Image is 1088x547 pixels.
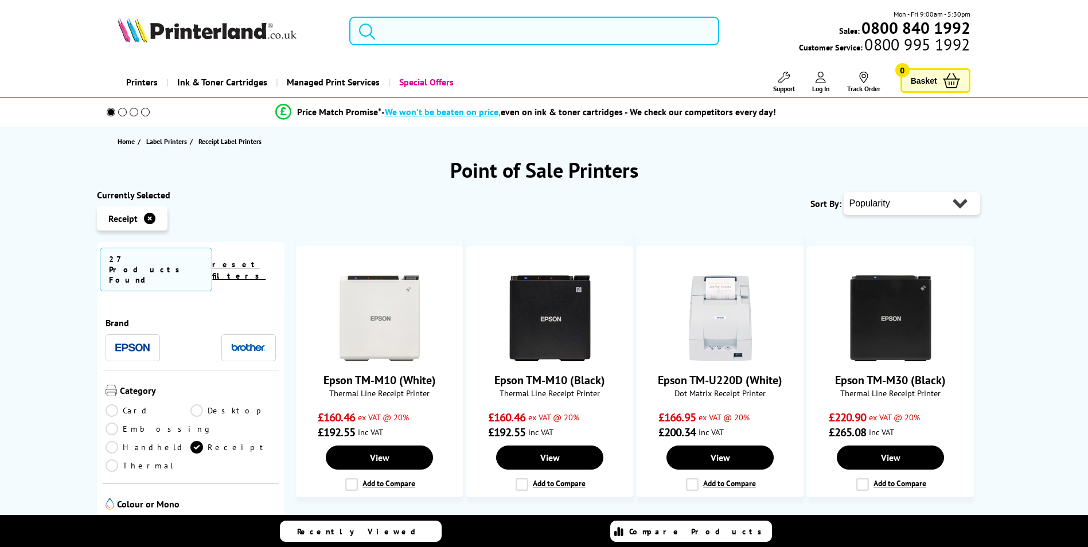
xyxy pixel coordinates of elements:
a: Printers [118,68,166,97]
a: Brother [231,341,266,355]
span: £265.08 [829,425,866,440]
span: inc VAT [869,427,894,437]
a: Recently Viewed [280,521,442,542]
a: reset filters [212,259,266,281]
a: Basket 0 [900,68,970,93]
a: Embossing [106,423,213,435]
img: Epson [115,343,150,352]
a: View [496,446,603,470]
a: Epson TM-M10 (Black) [507,352,593,364]
a: 0800 840 1992 [860,22,970,33]
img: Category [106,385,117,396]
a: View [837,446,943,470]
a: Card [106,404,191,417]
span: Dot Matrix Receipt Printer [643,388,797,398]
span: inc VAT [528,427,553,437]
span: £192.55 [318,425,355,440]
span: Label Printers [146,135,187,147]
span: Compare Products [629,526,768,537]
span: ex VAT @ 20% [699,412,750,423]
a: Ink & Toner Cartridges [166,68,276,97]
a: Epson TM-M30 (Black) [835,373,946,388]
h1: Point of Sale Printers [97,157,992,183]
label: Add to Compare [856,478,926,491]
span: Thermal Line Receipt Printer [473,388,627,398]
img: Epson TM-M10 (White) [337,275,423,361]
span: ex VAT @ 20% [358,412,409,423]
div: - even on ink & toner cartridges - We check our competitors every day! [381,106,776,118]
span: Customer Service: [799,39,970,53]
label: Add to Compare [516,478,586,491]
span: £192.55 [488,425,525,440]
a: Epson TM-M30 (Black) [848,352,934,364]
span: £220.90 [829,410,866,425]
span: Thermal Line Receipt Printer [302,388,457,398]
span: Receipt [108,213,138,224]
span: ex VAT @ 20% [869,412,920,423]
img: Colour or Mono [106,498,114,510]
span: Sales: [839,25,860,36]
a: Log In [812,72,830,93]
a: Label Printers [146,135,190,147]
a: Home [118,135,138,147]
img: Brother [231,343,266,351]
span: Colour or Mono [117,498,276,512]
a: Epson [115,341,150,355]
label: Add to Compare [686,478,756,491]
img: Epson TM-M10 (Black) [507,275,593,361]
a: Special Offers [388,68,462,97]
img: Printerland Logo [118,17,297,42]
a: Epson TM-M10 (White) [337,352,423,364]
a: View [666,446,773,470]
a: Printerland Logo [118,17,335,45]
span: Log In [812,84,830,93]
span: Mon - Fri 9:00am - 5:30pm [894,9,970,19]
a: Compare Products [610,521,772,542]
span: 0800 995 1992 [863,39,970,50]
span: Price Match Promise* [297,106,381,118]
a: Epson TM-M10 (White) [323,373,436,388]
span: We won’t be beaten on price, [385,106,501,118]
a: Thermal [106,459,191,472]
span: Sort By: [810,198,841,209]
span: ex VAT @ 20% [528,412,579,423]
label: Add to Compare [345,478,415,491]
span: Category [120,385,276,398]
a: Receipt [190,441,276,454]
div: Currently Selected [97,189,285,201]
span: Receipt Label Printers [198,137,262,146]
b: 0800 840 1992 [861,17,970,38]
span: Thermal Line Receipt Printer [813,388,968,398]
a: Managed Print Services [276,68,388,97]
span: Brand [106,317,276,329]
img: Epson TM-M30 (Black) [848,275,934,361]
a: Desktop [190,404,276,417]
a: Epson TM-M10 (Black) [494,373,605,388]
span: Support [773,84,795,93]
span: Ink & Toner Cartridges [177,68,267,97]
a: View [326,446,432,470]
span: £160.46 [488,410,525,425]
a: Epson TM-U220D (White) [677,352,763,364]
a: Epson TM-U220D (White) [658,373,782,388]
span: Basket [911,73,937,88]
span: inc VAT [699,427,724,437]
span: £166.95 [658,410,696,425]
span: £200.34 [658,425,696,440]
img: Epson TM-U220D (White) [677,275,763,361]
span: 0 [895,63,910,77]
span: inc VAT [358,427,383,437]
span: £160.46 [318,410,355,425]
span: 27 Products Found [100,248,213,291]
a: Track Order [847,72,880,93]
a: Support [773,72,795,93]
li: modal_Promise [91,102,961,122]
a: Handheld [106,441,191,454]
span: Recently Viewed [297,526,427,537]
